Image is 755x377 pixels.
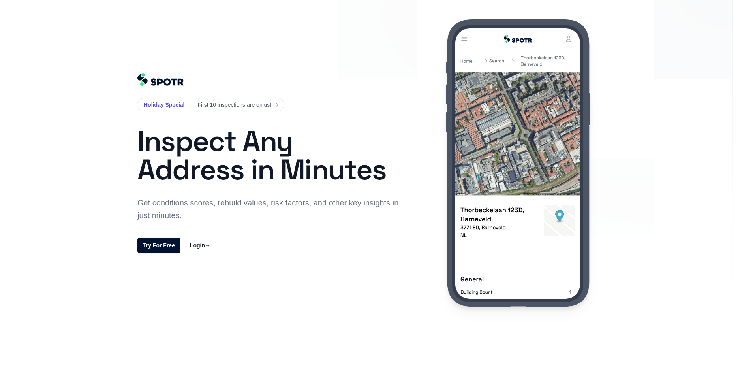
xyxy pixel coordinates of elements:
[137,127,403,184] h1: Inspect Any Address in Minutes
[137,238,180,253] a: Try For Free
[197,100,278,109] a: First 10 inspections are on us!
[137,196,403,222] p: Get conditions scores, rebuild values, risk factors, and other key insights in just minutes.
[190,241,210,250] a: Login
[205,242,210,249] span: →
[137,73,184,86] img: 61ea7a264e0cbe10e6ec0ef6_%402Spotr%20Logo_Navy%20Blue%20-%20Emerald.png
